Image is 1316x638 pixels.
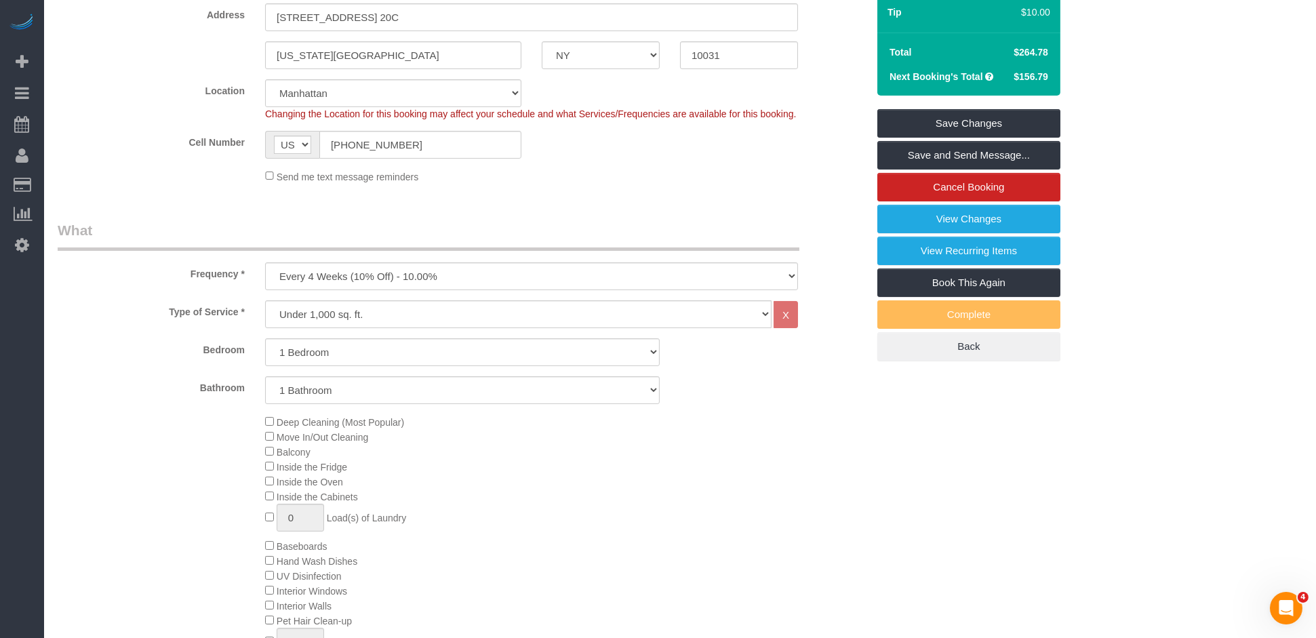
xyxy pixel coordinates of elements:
[265,108,796,119] span: Changing the Location for this booking may affect your schedule and what Services/Frequencies are...
[888,5,902,19] label: Tip
[877,141,1060,170] a: Save and Send Message...
[265,41,521,69] input: City
[277,447,311,458] span: Balcony
[47,79,255,98] label: Location
[277,586,347,597] span: Interior Windows
[277,571,342,582] span: UV Disinfection
[877,268,1060,297] a: Book This Again
[277,171,418,182] span: Send me text message reminders
[890,71,983,82] strong: Next Booking's Total
[319,131,521,159] input: Cell Number
[877,109,1060,138] a: Save Changes
[877,237,1060,265] a: View Recurring Items
[47,131,255,149] label: Cell Number
[47,262,255,281] label: Frequency *
[1298,592,1309,603] span: 4
[47,338,255,357] label: Bedroom
[58,220,799,251] legend: What
[47,300,255,319] label: Type of Service *
[1270,592,1302,624] iframe: Intercom live chat
[877,205,1060,233] a: View Changes
[8,14,35,33] img: Automaid Logo
[277,417,404,428] span: Deep Cleaning (Most Popular)
[277,492,358,502] span: Inside the Cabinets
[277,601,332,612] span: Interior Walls
[277,541,327,552] span: Baseboards
[877,332,1060,361] a: Back
[277,477,343,487] span: Inside the Oven
[277,462,347,473] span: Inside the Fridge
[1010,5,1050,19] div: $10.00
[277,616,352,626] span: Pet Hair Clean-up
[877,173,1060,201] a: Cancel Booking
[47,3,255,22] label: Address
[277,432,368,443] span: Move In/Out Cleaning
[1014,47,1048,58] span: $264.78
[277,556,357,567] span: Hand Wash Dishes
[890,47,911,58] strong: Total
[1014,71,1048,82] span: $156.79
[327,513,407,523] span: Load(s) of Laundry
[47,376,255,395] label: Bathroom
[680,41,798,69] input: Zip Code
